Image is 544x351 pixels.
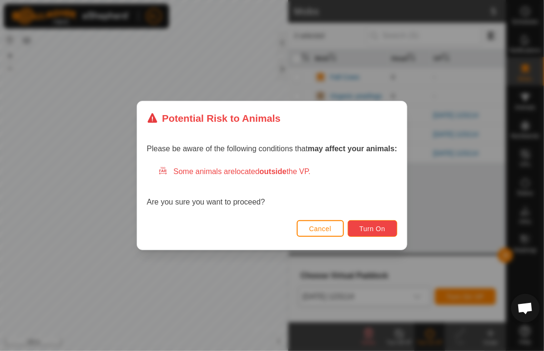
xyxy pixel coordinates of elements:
div: Some animals are [158,166,397,177]
span: located the VP. [235,167,311,175]
strong: may affect your animals: [308,145,397,153]
span: Turn On [360,225,385,233]
div: Open chat [511,294,540,322]
button: Turn On [348,220,397,237]
div: Are you sure you want to proceed? [147,166,397,208]
strong: outside [260,167,287,175]
button: Cancel [297,220,344,237]
div: Potential Risk to Animals [147,111,281,126]
span: Cancel [309,225,332,233]
span: Please be aware of the following conditions that [147,145,397,153]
